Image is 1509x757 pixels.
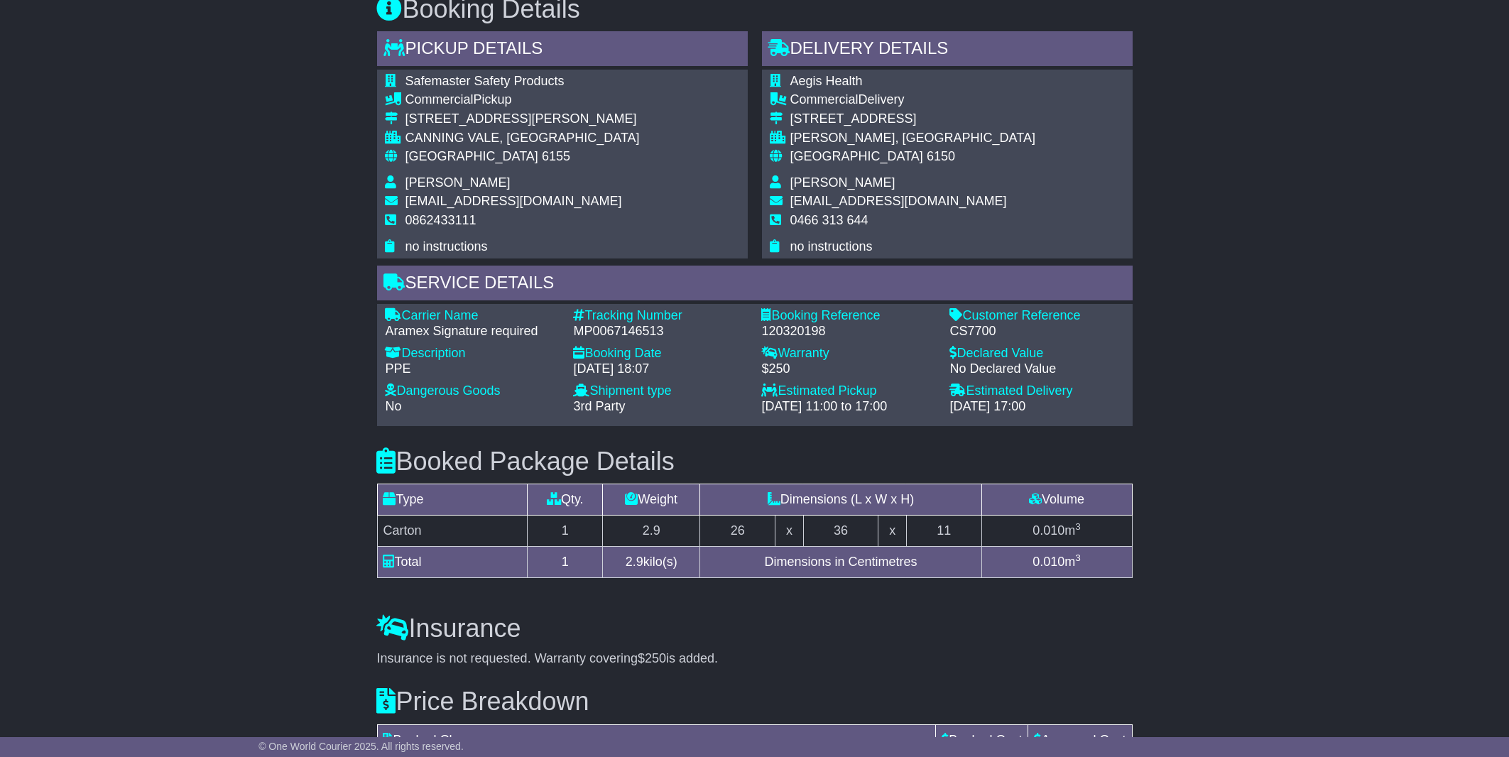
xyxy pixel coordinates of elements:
div: CANNING VALE, [GEOGRAPHIC_DATA] [405,131,640,146]
div: Carrier Name [386,308,560,324]
td: Weight [603,484,700,516]
td: Type [377,484,528,516]
h3: Booked Package Details [377,447,1133,476]
span: 2.9 [626,555,643,569]
div: No Declared Value [950,361,1124,377]
span: [GEOGRAPHIC_DATA] [405,149,538,163]
td: 11 [906,516,981,547]
div: Tracking Number [574,308,748,324]
span: Commercial [405,92,474,107]
span: 6150 [927,149,955,163]
td: Booked Charges [377,724,936,756]
div: [DATE] 11:00 to 17:00 [762,399,936,415]
div: Service Details [377,266,1133,304]
td: 26 [700,516,775,547]
span: [GEOGRAPHIC_DATA] [790,149,923,163]
div: Declared Value [950,346,1124,361]
td: 2.9 [603,516,700,547]
div: Booking Reference [762,308,936,324]
sup: 3 [1075,521,1081,532]
span: 0466 313 644 [790,213,868,227]
span: [PERSON_NAME] [790,175,895,190]
span: 3rd Party [574,399,626,413]
div: Estimated Pickup [762,383,936,399]
div: Pickup Details [377,31,748,70]
div: [DATE] 17:00 [950,399,1124,415]
div: Booking Date [574,346,748,361]
span: [PERSON_NAME] [405,175,511,190]
td: Qty. [528,484,603,516]
span: 0.010 [1033,523,1064,538]
td: x [775,516,803,547]
span: [EMAIL_ADDRESS][DOMAIN_NAME] [405,194,622,208]
h3: Insurance [377,614,1133,643]
div: Insurance is not requested. Warranty covering is added. [377,651,1133,667]
td: Volume [981,484,1132,516]
div: Customer Reference [950,308,1124,324]
div: Shipment type [574,383,748,399]
td: Dimensions in Centimetres [700,547,981,578]
div: PPE [386,361,560,377]
td: m [981,547,1132,578]
div: 120320198 [762,324,936,339]
span: Aegis Health [790,74,863,88]
div: Estimated Delivery [950,383,1124,399]
div: [STREET_ADDRESS] [790,111,1035,127]
span: 6155 [542,149,570,163]
td: 36 [803,516,878,547]
div: MP0067146513 [574,324,748,339]
td: 1 [528,516,603,547]
h3: Price Breakdown [377,687,1133,716]
div: CS7700 [950,324,1124,339]
span: 0862433111 [405,213,476,227]
div: Delivery Details [762,31,1133,70]
td: x [878,516,906,547]
div: [PERSON_NAME], [GEOGRAPHIC_DATA] [790,131,1035,146]
span: [EMAIL_ADDRESS][DOMAIN_NAME] [790,194,1007,208]
td: m [981,516,1132,547]
span: © One World Courier 2025. All rights reserved. [258,741,464,752]
span: Safemaster Safety Products [405,74,565,88]
div: Dangerous Goods [386,383,560,399]
div: [STREET_ADDRESS][PERSON_NAME] [405,111,640,127]
td: Carton [377,516,528,547]
sup: 3 [1075,552,1081,563]
td: 1 [528,547,603,578]
td: Booked Cost [936,724,1028,756]
span: $250 [638,651,666,665]
span: 0.010 [1033,555,1064,569]
div: $250 [762,361,936,377]
span: no instructions [405,239,488,254]
td: kilo(s) [603,547,700,578]
span: no instructions [790,239,873,254]
div: Description [386,346,560,361]
span: Commercial [790,92,859,107]
div: [DATE] 18:07 [574,361,748,377]
td: Approved Cost [1028,724,1132,756]
div: Aramex Signature required [386,324,560,339]
span: No [386,399,402,413]
td: Dimensions (L x W x H) [700,484,981,516]
td: Total [377,547,528,578]
div: Pickup [405,92,640,108]
div: Warranty [762,346,936,361]
div: Delivery [790,92,1035,108]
